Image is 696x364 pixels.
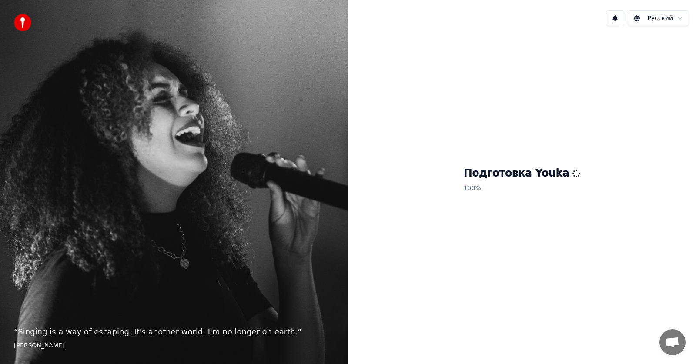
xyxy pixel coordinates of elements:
p: 100 % [464,180,581,196]
div: Открытый чат [659,329,686,355]
p: “ Singing is a way of escaping. It's another world. I'm no longer on earth. ” [14,326,334,338]
img: youka [14,14,31,31]
footer: [PERSON_NAME] [14,341,334,350]
h1: Подготовка Youka [464,167,581,180]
